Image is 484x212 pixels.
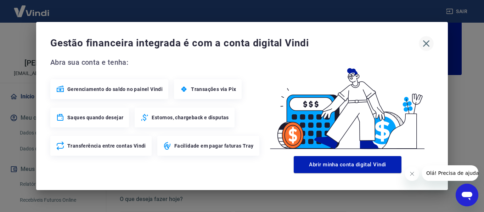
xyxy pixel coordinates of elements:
span: Transações via Pix [191,86,236,93]
span: Olá! Precisa de ajuda? [4,5,60,11]
span: Gestão financeira integrada é com a conta digital Vindi [50,36,419,50]
iframe: Mensagem da empresa [422,165,478,181]
iframe: Fechar mensagem [405,167,419,181]
span: Estornos, chargeback e disputas [152,114,229,121]
span: Facilidade em pagar faturas Tray [174,142,254,149]
img: Good Billing [261,57,434,153]
span: Abra sua conta e tenha: [50,57,261,68]
span: Saques quando desejar [67,114,123,121]
iframe: Botão para abrir a janela de mensagens [456,184,478,206]
button: Abrir minha conta digital Vindi [294,156,401,173]
span: Transferência entre contas Vindi [67,142,146,149]
span: Gerenciamento do saldo no painel Vindi [67,86,163,93]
